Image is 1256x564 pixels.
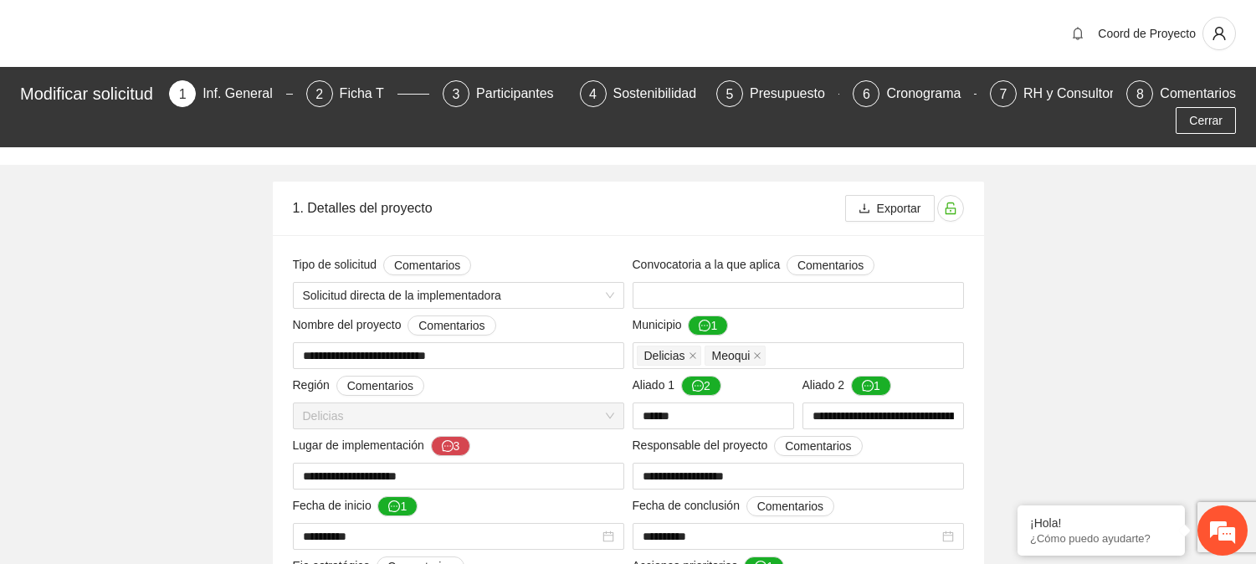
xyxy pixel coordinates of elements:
div: 5Presupuesto [716,80,839,107]
span: Comentarios [797,256,864,274]
span: 5 [726,87,734,101]
div: RH y Consultores [1023,80,1141,107]
span: Comentarios [347,377,413,395]
button: Cerrar [1176,107,1236,134]
div: Modificar solicitud [20,80,159,107]
span: Comentarios [394,256,460,274]
span: close [689,351,697,360]
span: Convocatoria a la que aplica [633,255,875,275]
div: 3Participantes [443,80,566,107]
button: Convocatoria a la que aplica [787,255,874,275]
span: 4 [589,87,597,101]
button: Aliado 2 [851,376,891,396]
span: user [1203,26,1235,41]
span: Comentarios [418,316,484,335]
button: Tipo de solicitud [383,255,471,275]
div: Comentarios [1160,80,1236,107]
span: 7 [999,87,1007,101]
span: message [862,380,874,393]
div: Presupuesto [750,80,838,107]
span: Región [293,376,425,396]
div: 2Ficha T [306,80,429,107]
div: 7RH y Consultores [990,80,1113,107]
span: 6 [863,87,870,101]
span: Aliado 2 [802,376,891,396]
button: Responsable del proyecto [774,436,862,456]
button: Municipio [688,315,728,336]
span: message [388,500,400,514]
button: Aliado 1 [681,376,721,396]
button: Nombre del proyecto [408,315,495,336]
span: Coord de Proyecto [1098,27,1196,40]
span: Fecha de conclusión [633,496,835,516]
span: 1 [179,87,187,101]
span: close [753,351,761,360]
div: Sostenibilidad [613,80,710,107]
button: bell [1064,20,1091,47]
button: unlock [937,195,964,222]
span: Exportar [877,199,921,218]
span: Aliado 1 [633,376,721,396]
div: Ficha T [340,80,397,107]
div: Inf. General [202,80,286,107]
div: ¡Hola! [1030,516,1172,530]
button: Región [336,376,424,396]
span: Delicias [303,403,614,428]
span: Responsable del proyecto [633,436,863,456]
button: user [1202,17,1236,50]
div: 8Comentarios [1126,80,1236,107]
div: 4Sostenibilidad [580,80,703,107]
span: Comentarios [757,497,823,515]
span: Tipo de solicitud [293,255,472,275]
p: ¿Cómo puedo ayudarte? [1030,532,1172,545]
span: 3 [453,87,460,101]
span: 2 [315,87,323,101]
span: 8 [1136,87,1144,101]
span: message [699,320,710,333]
span: Solicitud directa de la implementadora [303,283,614,308]
span: bell [1065,27,1090,40]
button: Fecha de conclusión [746,496,834,516]
span: Delicias [644,346,685,365]
span: Cerrar [1189,111,1223,130]
div: Cronograma [886,80,974,107]
span: unlock [938,202,963,215]
span: Lugar de implementación [293,436,471,456]
button: Fecha de inicio [377,496,418,516]
span: Delicias [637,346,701,366]
span: message [442,440,454,454]
span: message [692,380,704,393]
div: Participantes [476,80,567,107]
span: Municipio [633,315,729,336]
span: download [859,203,870,216]
div: 1. Detalles del proyecto [293,184,845,232]
button: Lugar de implementación [431,436,471,456]
div: 1Inf. General [169,80,292,107]
span: Meoqui [705,346,766,366]
span: Nombre del proyecto [293,315,496,336]
button: downloadExportar [845,195,935,222]
div: 6Cronograma [853,80,976,107]
span: Meoqui [712,346,751,365]
span: Comentarios [785,437,851,455]
span: Fecha de inicio [293,496,418,516]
